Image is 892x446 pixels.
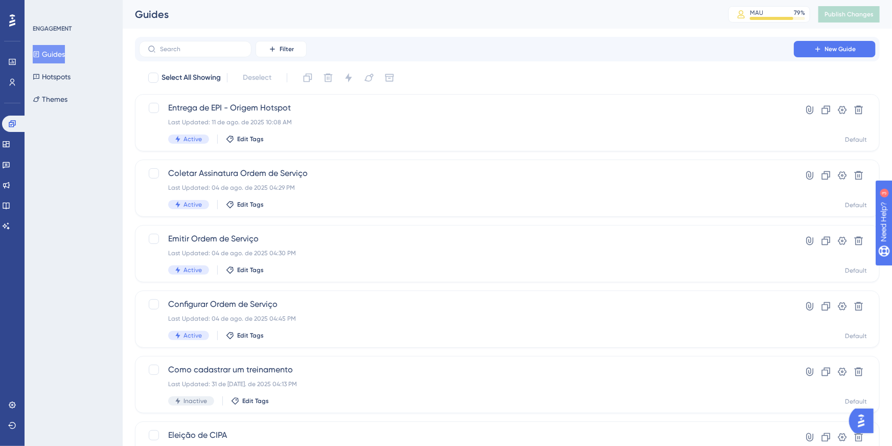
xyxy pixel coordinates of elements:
[845,201,867,209] div: Default
[135,7,703,21] div: Guides
[168,167,765,180] span: Coletar Assinatura Ordem de Serviço
[160,46,243,53] input: Search
[33,45,65,63] button: Guides
[794,41,876,57] button: New Guide
[168,364,765,376] span: Como cadastrar um treinamento
[168,118,765,126] div: Last Updated: 11 de ago. de 2025 10:08 AM
[168,429,765,441] span: Eleição de CIPA
[818,6,880,23] button: Publish Changes
[168,315,765,323] div: Last Updated: 04 de ago. de 2025 04:45 PM
[168,380,765,388] div: Last Updated: 31 de [DATE]. de 2025 04:13 PM
[237,200,264,209] span: Edit Tags
[33,90,67,108] button: Themes
[243,72,271,84] span: Deselect
[825,45,856,53] span: New Guide
[184,331,202,340] span: Active
[168,102,765,114] span: Entrega de EPI - Origem Hotspot
[168,298,765,310] span: Configurar Ordem de Serviço
[33,25,72,33] div: ENGAGEMENT
[231,397,269,405] button: Edit Tags
[226,331,264,340] button: Edit Tags
[71,5,74,13] div: 3
[794,9,805,17] div: 79 %
[845,332,867,340] div: Default
[256,41,307,57] button: Filter
[226,135,264,143] button: Edit Tags
[849,406,880,436] iframe: UserGuiding AI Assistant Launcher
[162,72,221,84] span: Select All Showing
[168,233,765,245] span: Emitir Ordem de Serviço
[234,69,281,87] button: Deselect
[226,200,264,209] button: Edit Tags
[280,45,294,53] span: Filter
[168,184,765,192] div: Last Updated: 04 de ago. de 2025 04:29 PM
[168,249,765,257] div: Last Updated: 04 de ago. de 2025 04:30 PM
[845,266,867,275] div: Default
[33,68,71,86] button: Hotspots
[237,266,264,274] span: Edit Tags
[237,331,264,340] span: Edit Tags
[184,266,202,274] span: Active
[184,135,202,143] span: Active
[242,397,269,405] span: Edit Tags
[24,3,64,15] span: Need Help?
[750,9,763,17] div: MAU
[184,397,207,405] span: Inactive
[845,136,867,144] div: Default
[226,266,264,274] button: Edit Tags
[237,135,264,143] span: Edit Tags
[184,200,202,209] span: Active
[845,397,867,406] div: Default
[825,10,874,18] span: Publish Changes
